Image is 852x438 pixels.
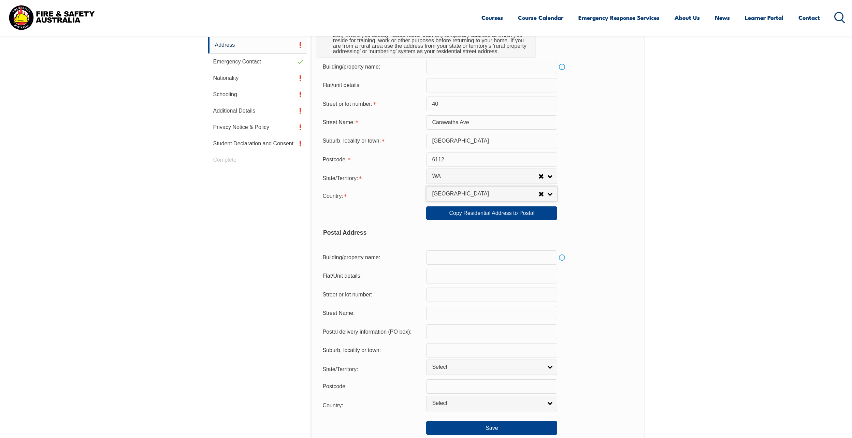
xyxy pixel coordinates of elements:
span: State/Territory: [322,175,358,181]
div: Street Name is required. [317,116,426,129]
a: Info [557,62,567,72]
div: Suburb, locality or town: [317,344,426,357]
span: [GEOGRAPHIC_DATA] [432,190,538,198]
a: Address [208,37,307,54]
span: Select [432,364,543,371]
div: Suburb, locality or town is required. [317,134,426,147]
div: State/Territory is required. [317,171,426,185]
a: Schooling [208,86,307,103]
a: News [715,9,730,27]
div: Street or lot number is required. [317,97,426,110]
span: State/Territory: [322,366,358,372]
div: Street Name: [317,307,426,320]
div: Postal delivery information (PO box): [317,325,426,338]
span: Country: [322,193,343,199]
span: Country: [322,403,343,408]
a: Course Calendar [518,9,563,27]
span: WA [432,173,538,180]
a: Additional Details [208,103,307,119]
div: Postcode: [317,380,426,393]
a: Emergency Contact [208,54,307,70]
a: Learner Portal [745,9,783,27]
a: Emergency Response Services [578,9,660,27]
a: About Us [675,9,700,27]
a: Nationality [208,70,307,86]
div: Postcode is required. [317,153,426,166]
a: Info [557,253,567,262]
a: Privacy Notice & Policy [208,119,307,135]
div: Please provide the physical address (street number and name not post office box) where you usuall... [330,24,530,57]
div: Postal Address [317,224,638,241]
button: Save [426,421,557,435]
div: Building/property name: [317,60,426,73]
div: Flat/unit details: [317,79,426,92]
span: Select [432,400,543,407]
a: Contact [798,9,820,27]
a: Courses [481,9,503,27]
div: Building/property name: [317,251,426,264]
a: Copy Residential Address to Postal [426,206,557,220]
div: Flat/Unit details: [317,269,426,282]
div: Country is required. [317,189,426,202]
div: Street or lot number: [317,288,426,301]
a: Student Declaration and Consent [208,135,307,152]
